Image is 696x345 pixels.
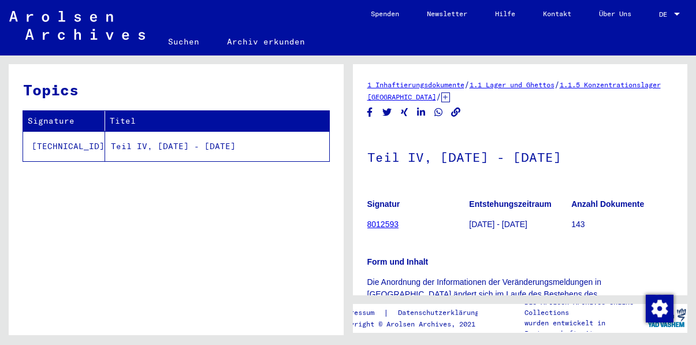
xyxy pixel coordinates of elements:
[154,28,213,55] a: Suchen
[364,105,376,120] button: Share on Facebook
[646,295,673,322] img: Zustimmung ändern
[659,10,672,18] span: DE
[389,307,493,319] a: Datenschutzerklärung
[381,105,393,120] button: Share on Twitter
[367,199,400,209] b: Signatur
[571,199,644,209] b: Anzahl Dokumente
[367,220,399,229] a: 8012593
[524,318,645,339] p: wurden entwickelt in Partnerschaft mit
[433,105,445,120] button: Share on WhatsApp
[415,105,427,120] button: Share on LinkedIn
[9,11,145,40] img: Arolsen_neg.svg
[436,91,441,102] span: /
[338,307,384,319] a: Impressum
[23,131,105,161] td: [TECHNICAL_ID]
[470,80,554,89] a: 1.1 Lager und Ghettos
[645,294,673,322] div: Zustimmung ändern
[399,105,411,120] button: Share on Xing
[464,79,470,90] span: /
[554,79,560,90] span: /
[105,111,329,131] th: Titel
[367,257,429,266] b: Form und Inhalt
[571,218,673,231] p: 143
[524,297,645,318] p: Die Arolsen Archives Online-Collections
[338,307,493,319] div: |
[23,79,329,101] h3: Topics
[367,131,673,181] h1: Teil IV, [DATE] - [DATE]
[23,111,105,131] th: Signature
[338,319,493,329] p: Copyright © Arolsen Archives, 2021
[367,80,464,89] a: 1 Inhaftierungsdokumente
[469,199,551,209] b: Entstehungszeitraum
[213,28,319,55] a: Archiv erkunden
[469,218,571,231] p: [DATE] - [DATE]
[450,105,462,120] button: Copy link
[105,131,329,161] td: Teil IV, [DATE] - [DATE]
